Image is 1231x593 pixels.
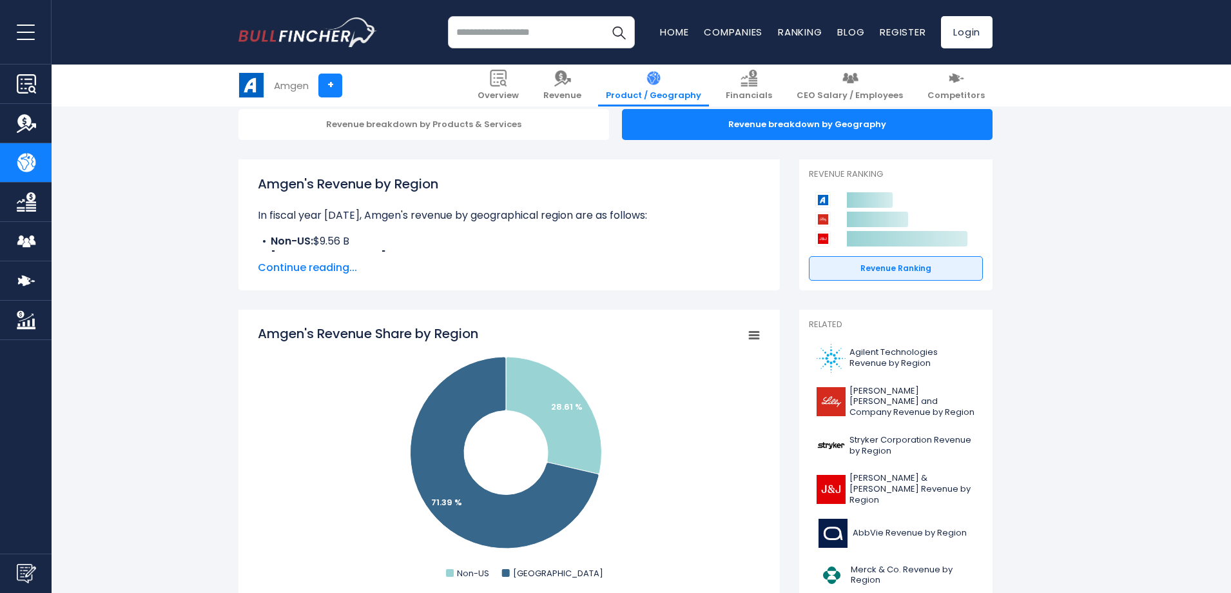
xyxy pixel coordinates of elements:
[778,25,822,39] a: Ranking
[817,344,846,373] img: A logo
[809,428,983,463] a: Stryker Corporation Revenue by Region
[478,90,519,101] span: Overview
[258,208,761,223] p: In fiscal year [DATE], Amgen's revenue by geographical region are as follows:
[513,567,603,579] text: [GEOGRAPHIC_DATA]
[660,25,688,39] a: Home
[809,516,983,551] a: AbbVie Revenue by Region
[536,65,589,106] a: Revenue
[238,109,609,140] div: Revenue breakdown by Products & Services
[318,74,342,97] a: +
[598,65,709,106] a: Product / Geography
[258,174,761,194] h1: Amgen's Revenue by Region
[258,234,761,249] li: $9.56 B
[817,475,846,504] img: JNJ logo
[849,435,975,457] span: Stryker Corporation Revenue by Region
[622,109,993,140] div: Revenue breakdown by Geography
[809,558,983,593] a: Merck & Co. Revenue by Region
[837,25,864,39] a: Blog
[239,73,264,97] img: AMGN logo
[718,65,780,106] a: Financials
[817,561,847,590] img: MRK logo
[726,90,772,101] span: Financials
[789,65,911,106] a: CEO Salary / Employees
[815,231,831,246] img: Johnson & Johnson competitors logo
[470,65,527,106] a: Overview
[927,90,985,101] span: Competitors
[809,256,983,281] a: Revenue Ranking
[809,319,983,330] p: Related
[457,567,489,579] text: Non-US
[271,234,313,248] b: Non-US:
[274,78,309,93] div: Amgen
[431,496,462,508] text: 71.39 %
[606,90,701,101] span: Product / Geography
[809,341,983,376] a: Agilent Technologies Revenue by Region
[851,565,975,587] span: Merck & Co. Revenue by Region
[238,17,377,47] a: Go to homepage
[238,17,377,47] img: bullfincher logo
[817,387,846,416] img: LLY logo
[271,249,389,264] b: [GEOGRAPHIC_DATA]:
[920,65,993,106] a: Competitors
[815,192,831,208] img: Amgen competitors logo
[817,431,846,460] img: SYK logo
[258,249,761,265] li: $23.86 B
[258,325,761,583] svg: Amgen's Revenue Share by Region
[880,25,926,39] a: Register
[817,519,849,548] img: ABBV logo
[704,25,762,39] a: Companies
[941,16,993,48] a: Login
[809,169,983,180] p: Revenue Ranking
[551,401,583,413] text: 28.61 %
[797,90,903,101] span: CEO Salary / Employees
[543,90,581,101] span: Revenue
[258,325,478,343] tspan: Amgen's Revenue Share by Region
[849,386,975,419] span: [PERSON_NAME] [PERSON_NAME] and Company Revenue by Region
[815,212,831,227] img: Eli Lilly and Company competitors logo
[809,470,983,509] a: [PERSON_NAME] & [PERSON_NAME] Revenue by Region
[809,383,983,422] a: [PERSON_NAME] [PERSON_NAME] and Company Revenue by Region
[853,528,967,539] span: AbbVie Revenue by Region
[603,16,635,48] button: Search
[849,347,975,369] span: Agilent Technologies Revenue by Region
[849,473,975,506] span: [PERSON_NAME] & [PERSON_NAME] Revenue by Region
[258,260,761,276] span: Continue reading...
